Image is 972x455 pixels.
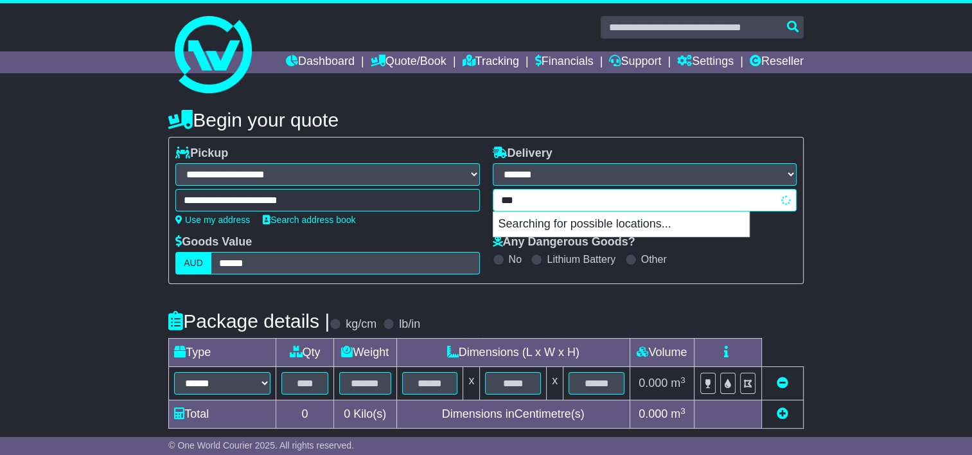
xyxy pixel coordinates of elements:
span: m [671,377,685,389]
td: Dimensions (L x W x H) [396,339,630,367]
a: Reseller [750,51,804,73]
label: Pickup [175,147,228,161]
a: Support [609,51,661,73]
span: m [671,407,685,420]
typeahead: Please provide city [493,189,797,211]
label: No [509,253,522,265]
td: Kilo(s) [333,400,396,429]
a: Use my address [175,215,250,225]
a: Financials [535,51,594,73]
sup: 3 [680,375,685,385]
label: Goods Value [175,235,252,249]
td: Qty [276,339,334,367]
td: 0 [276,400,334,429]
span: 0.000 [639,377,667,389]
span: 0.000 [639,407,667,420]
a: Settings [677,51,734,73]
label: Delivery [493,147,552,161]
label: AUD [175,252,211,274]
td: Type [169,339,276,367]
a: Search address book [263,215,355,225]
span: 0 [344,407,350,420]
label: Other [641,253,667,265]
a: Tracking [462,51,518,73]
a: Remove this item [777,377,788,389]
h4: Package details | [168,310,330,332]
td: x [547,367,563,400]
label: Any Dangerous Goods? [493,235,635,249]
td: Volume [630,339,694,367]
p: Searching for possible locations... [493,212,749,236]
a: Dashboard [286,51,355,73]
label: kg/cm [346,317,376,332]
label: Lithium Battery [547,253,615,265]
a: Add new item [777,407,788,420]
td: Total [169,400,276,429]
a: Quote/Book [371,51,446,73]
sup: 3 [680,406,685,416]
h4: Begin your quote [168,109,804,130]
td: x [463,367,480,400]
td: Dimensions in Centimetre(s) [396,400,630,429]
td: Weight [333,339,396,367]
label: lb/in [399,317,420,332]
span: © One World Courier 2025. All rights reserved. [168,440,354,451]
